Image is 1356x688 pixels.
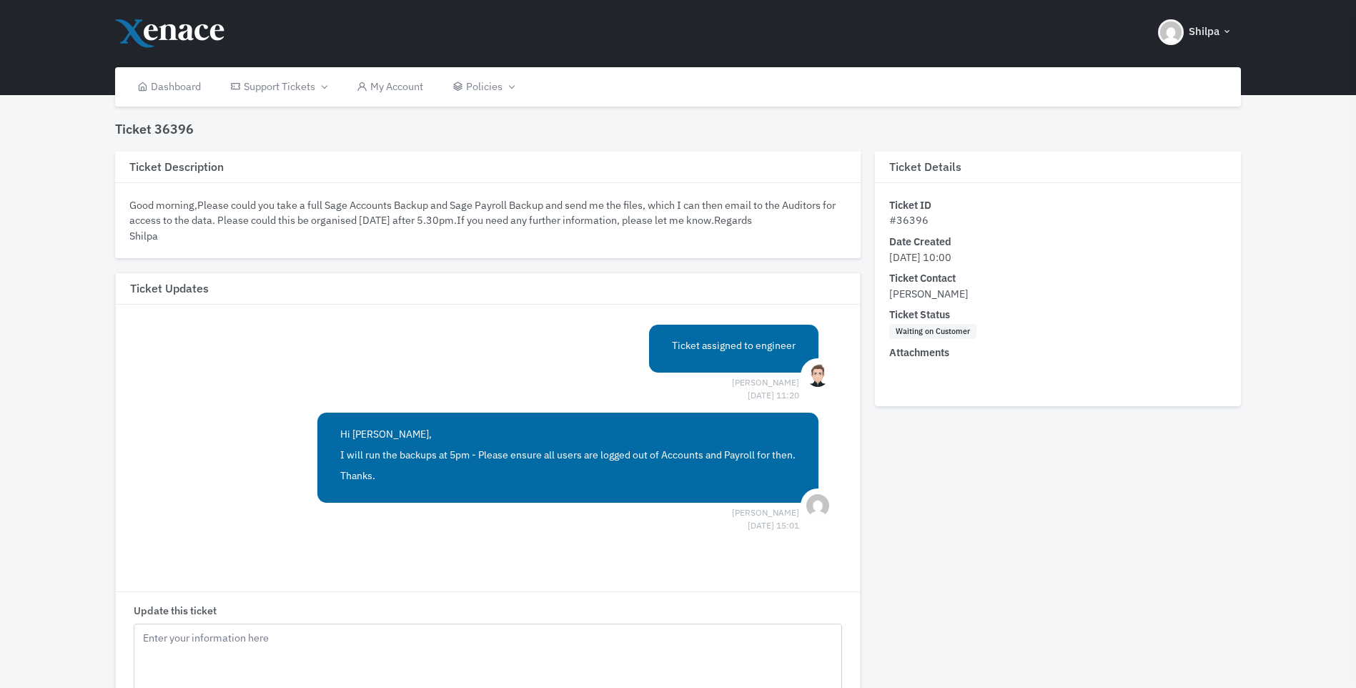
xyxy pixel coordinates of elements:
[889,307,1227,323] dt: Ticket Status
[889,213,929,227] span: #36396
[672,338,796,353] p: Ticket assigned to engineer
[115,152,861,183] h3: Ticket Description
[116,273,861,305] h3: Ticket Updates
[1158,19,1184,45] img: Header Avatar
[340,448,796,463] p: I will run the backups at 5pm - Please ensure all users are logged out of Accounts and Payroll fo...
[889,270,1227,286] dt: Ticket Contact
[1189,24,1219,40] span: Shilpa
[732,376,799,389] span: [PERSON_NAME] [DATE] 11:20
[437,67,528,107] a: Policies
[889,287,969,300] span: [PERSON_NAME]
[134,603,217,619] label: Update this ticket
[889,345,1227,360] dt: Attachments
[340,468,796,483] p: Thanks.
[889,234,1227,250] dt: Date Created
[889,197,1227,213] dt: Ticket ID
[129,197,847,244] div: Good morning,Please could you take a full Sage Accounts Backup and Sage Payroll Backup and send m...
[215,67,341,107] a: Support Tickets
[889,324,976,340] span: Waiting on Customer
[342,67,438,107] a: My Account
[115,122,194,137] h4: Ticket 36396
[732,506,799,519] span: [PERSON_NAME] [DATE] 15:01
[122,67,216,107] a: Dashboard
[889,250,951,264] span: [DATE] 10:00
[340,427,796,442] p: Hi [PERSON_NAME],
[1149,7,1241,57] button: Shilpa
[875,152,1241,183] h3: Ticket Details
